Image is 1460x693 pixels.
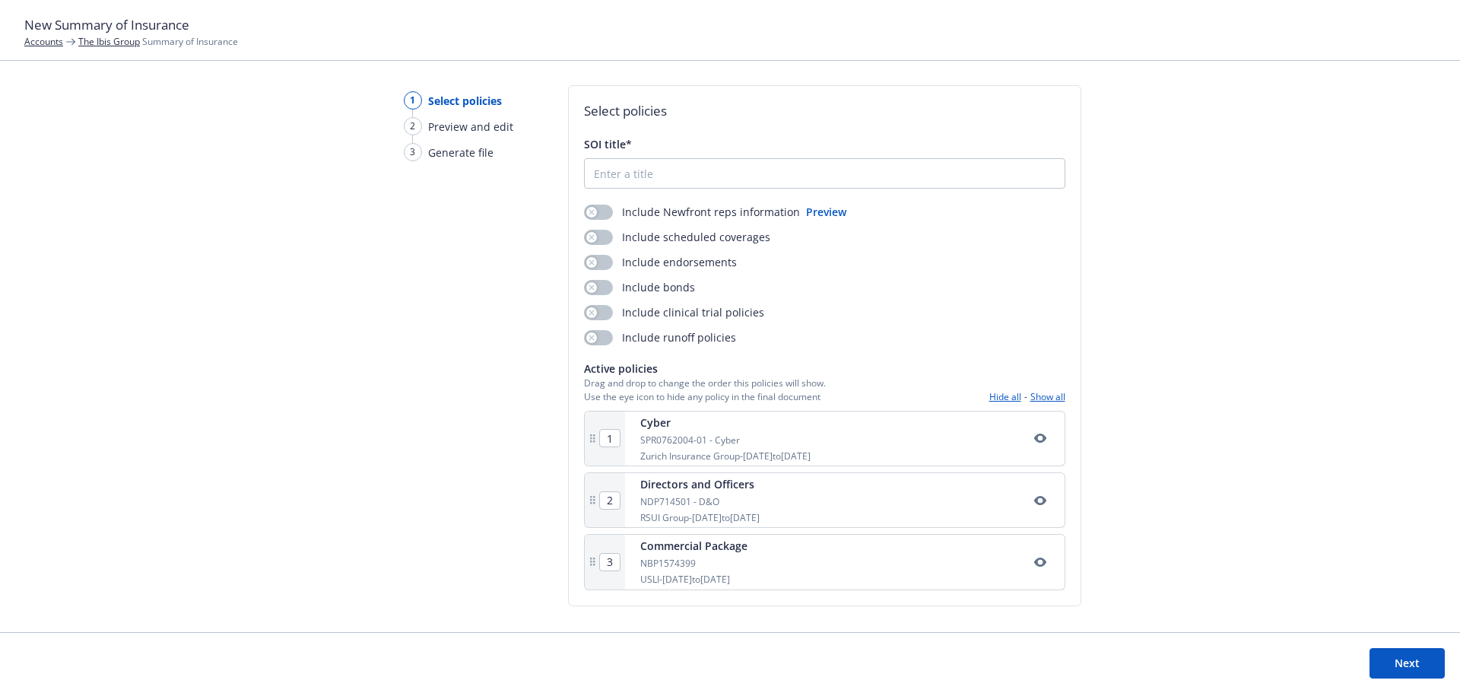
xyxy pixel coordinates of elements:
div: Directors and OfficersNDP714501 - D&ORSUI Group-[DATE]to[DATE] [584,472,1065,528]
div: Commercial Package [640,538,747,554]
div: NBP1574399 [640,557,747,570]
div: Zurich Insurance Group - [DATE] to [DATE] [640,450,811,463]
div: 1 [404,91,422,110]
div: CyberSPR0762004-01 - CyberZurich Insurance Group-[DATE]to[DATE] [584,411,1065,466]
button: Show all [1030,390,1065,403]
a: Accounts [24,35,63,48]
span: Generate file [428,145,494,161]
span: Drag and drop to change the order this policies will show. Use the eye icon to hide any policy in... [584,377,826,402]
div: SPR0762004-01 - Cyber [640,434,811,447]
div: - [989,390,1065,403]
div: Include scheduled coverages [584,229,770,245]
h1: New Summary of Insurance [24,15,1436,35]
div: RSUI Group - [DATE] to [DATE] [640,511,760,524]
h2: Select policies [584,101,1065,121]
div: 3 [404,143,422,161]
span: SOI title* [584,137,632,151]
div: Directors and Officers [640,476,760,492]
div: Include runoff policies [584,329,736,345]
button: Preview [806,204,846,220]
div: Cyber [640,415,811,431]
button: Next [1370,648,1445,679]
div: 2 [404,117,422,135]
span: Active policies [584,361,826,377]
div: Include clinical trial policies [584,304,764,320]
span: Select policies [428,93,502,109]
div: Include bonds [584,279,695,295]
span: Preview and edit [428,119,513,135]
button: Hide all [989,390,1021,403]
div: Commercial PackageNBP1574399USLI-[DATE]to[DATE] [584,534,1065,590]
input: Enter a title [585,159,1065,188]
div: Include Newfront reps information [584,204,800,220]
span: Summary of Insurance [78,35,238,48]
a: The Ibis Group [78,35,140,48]
div: NDP714501 - D&O [640,495,760,508]
div: USLI - [DATE] to [DATE] [640,573,747,586]
div: Include endorsements [584,254,737,270]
